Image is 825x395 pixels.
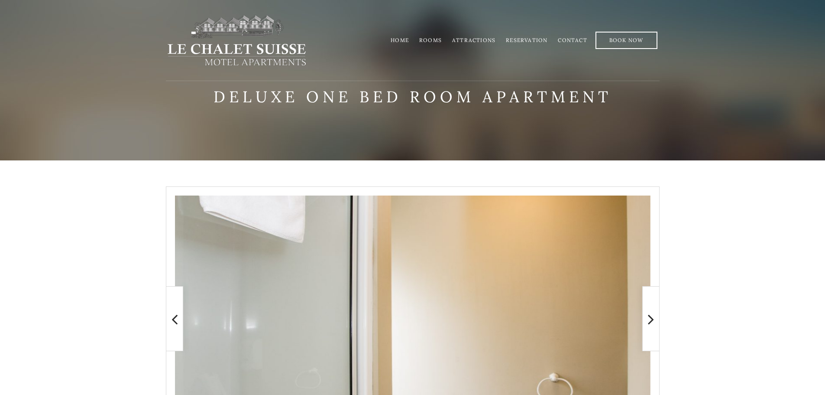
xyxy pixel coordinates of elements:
a: Rooms [419,37,442,43]
a: Book Now [595,32,657,49]
a: Reservation [506,37,547,43]
a: Contact [558,37,587,43]
a: Home [391,37,409,43]
a: Attractions [452,37,495,43]
img: lechaletsuisse [166,14,307,66]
